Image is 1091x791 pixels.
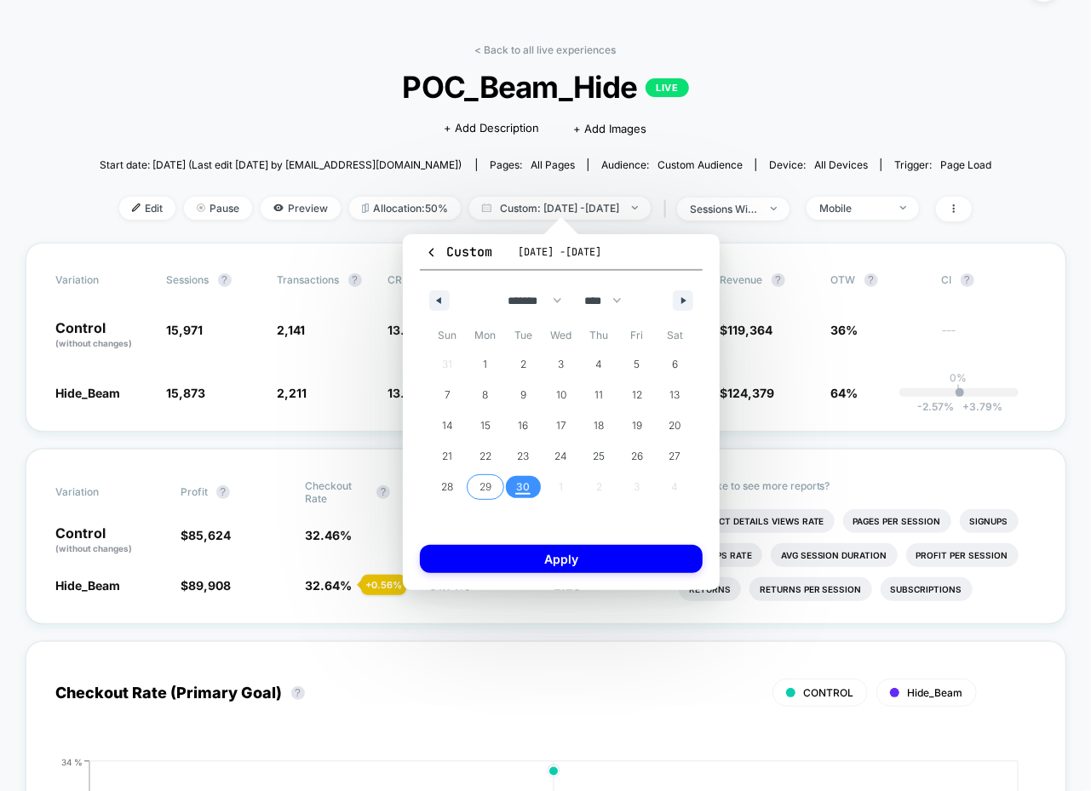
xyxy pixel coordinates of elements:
[669,410,681,441] span: 20
[749,577,872,601] li: Returns Per Session
[425,244,492,261] span: Custom
[467,322,505,349] span: Mon
[475,43,617,56] a: < Back to all live experiences
[543,349,581,380] button: 3
[56,543,133,553] span: (without changes)
[601,158,743,171] div: Audience:
[181,578,231,593] span: $
[132,203,141,212] img: edit
[428,410,467,441] button: 14
[305,528,352,542] span: 32.46 %
[594,410,605,441] span: 18
[864,273,878,287] button: ?
[361,575,406,595] div: + 0.56 %
[631,441,643,472] span: 26
[771,207,777,210] img: end
[428,322,467,349] span: Sun
[618,441,657,472] button: 26
[618,322,657,349] span: Fri
[467,349,505,380] button: 1
[657,158,743,171] span: Custom Audience
[518,410,528,441] span: 16
[504,410,543,441] button: 16
[670,380,680,410] span: 13
[467,410,505,441] button: 15
[167,323,204,337] span: 15,971
[188,528,231,542] span: 85,624
[504,380,543,410] button: 9
[940,158,991,171] span: Page Load
[490,158,575,171] div: Pages:
[690,203,758,215] div: sessions with impression
[556,380,566,410] span: 10
[831,386,858,400] span: 64%
[556,410,566,441] span: 17
[954,400,1002,413] span: 3.79 %
[482,380,488,410] span: 8
[881,577,973,601] li: Subscriptions
[188,578,231,593] span: 89,908
[632,206,638,209] img: end
[594,441,606,472] span: 25
[504,322,543,349] span: Tue
[917,400,954,413] span: -2.57 %
[480,410,491,441] span: 15
[442,441,452,472] span: 21
[596,349,603,380] span: 4
[479,472,491,502] span: 29
[56,321,150,350] p: Control
[56,386,121,400] span: Hide_Beam
[442,410,453,441] span: 14
[595,380,604,410] span: 11
[960,509,1019,533] li: Signups
[420,545,703,573] button: Apply
[428,380,467,410] button: 7
[908,686,963,699] span: Hide_Beam
[531,158,575,171] span: all pages
[580,349,618,380] button: 4
[646,78,688,97] p: LIVE
[305,578,352,593] span: 32.64 %
[957,384,961,397] p: |
[831,323,858,337] span: 36%
[721,386,775,400] span: $
[518,245,601,259] span: [DATE] - [DATE]
[819,202,887,215] div: Mobile
[376,485,390,499] button: ?
[467,380,505,410] button: 8
[656,380,694,410] button: 13
[574,122,647,135] span: + Add Images
[942,273,1036,287] span: CI
[181,528,231,542] span: $
[554,441,567,472] span: 24
[950,371,968,384] p: 0%
[467,472,505,502] button: 29
[894,158,991,171] div: Trigger:
[831,273,925,287] span: OTW
[669,441,681,472] span: 27
[543,441,581,472] button: 24
[504,472,543,502] button: 30
[504,441,543,472] button: 23
[56,578,121,593] span: Hide_Beam
[721,323,773,337] span: $
[349,197,461,220] span: Allocation: 50%
[659,197,677,221] span: |
[516,472,530,502] span: 30
[656,441,694,472] button: 27
[721,273,763,286] span: Revenue
[348,273,362,287] button: ?
[656,410,694,441] button: 20
[580,380,618,410] button: 11
[580,441,618,472] button: 25
[56,479,150,505] span: Variation
[467,441,505,472] button: 22
[445,120,540,137] span: + Add Description
[197,203,205,212] img: end
[167,273,210,286] span: Sessions
[618,410,657,441] button: 19
[843,509,951,533] li: Pages Per Session
[428,472,467,502] button: 28
[144,69,947,105] span: POC_Beam_Hide
[218,273,232,287] button: ?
